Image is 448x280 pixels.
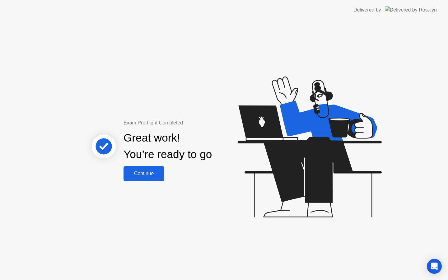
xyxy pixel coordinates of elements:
div: Continue [125,171,162,176]
div: Great work! You’re ready to go [124,130,212,163]
button: Continue [124,166,164,181]
div: Exam Pre-flight Completed [124,119,252,127]
img: Delivered by Rosalyn [385,6,437,13]
div: Delivered by [353,6,381,14]
div: Open Intercom Messenger [427,259,442,274]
